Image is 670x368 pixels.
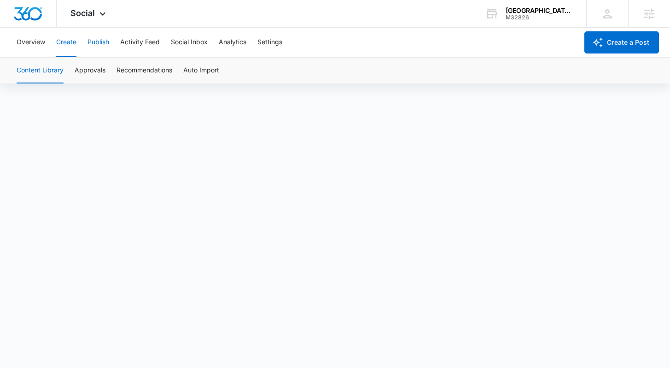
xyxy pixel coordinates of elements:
button: Social Inbox [171,28,208,57]
button: Activity Feed [120,28,160,57]
button: Recommendations [117,58,172,83]
div: account id [506,14,573,21]
button: Create [56,28,76,57]
button: Overview [17,28,45,57]
button: Approvals [75,58,105,83]
button: Settings [257,28,282,57]
button: Publish [87,28,109,57]
div: account name [506,7,573,14]
span: Social [70,8,95,18]
button: Analytics [219,28,246,57]
button: Content Library [17,58,64,83]
button: Create a Post [584,31,659,53]
button: Auto Import [183,58,219,83]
